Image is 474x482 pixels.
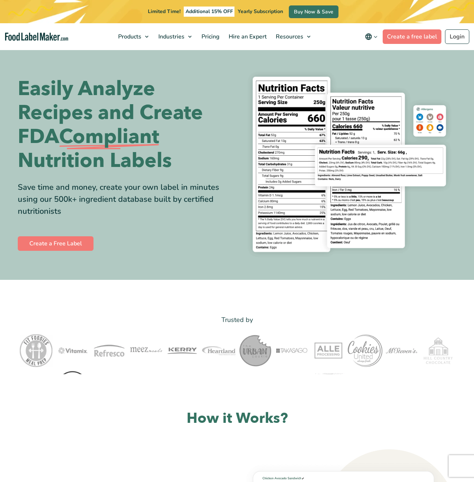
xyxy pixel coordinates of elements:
[18,181,232,217] div: Save time and money, create your own label in minutes using our 500k+ ingredient database built b...
[199,33,220,41] span: Pricing
[18,409,456,428] h2: How it Works?
[156,33,185,41] span: Industries
[445,29,469,44] a: Login
[224,23,270,50] a: Hire an Expert
[289,5,338,18] a: Buy Now & Save
[197,23,223,50] a: Pricing
[383,29,441,44] a: Create a free label
[116,33,142,41] span: Products
[238,8,283,15] span: Yearly Subscription
[154,23,195,50] a: Industries
[226,33,267,41] span: Hire an Expert
[274,33,304,41] span: Resources
[18,236,93,251] a: Create a Free Label
[271,23,314,50] a: Resources
[18,77,232,173] h1: Easily Analyze Recipes and Create FDA Nutrition Labels
[59,125,159,149] span: Compliant
[18,315,456,325] p: Trusted by
[114,23,152,50] a: Products
[184,7,235,17] span: Additional 15% OFF
[148,8,180,15] span: Limited Time!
